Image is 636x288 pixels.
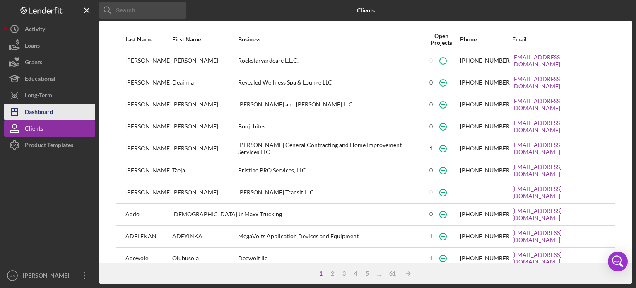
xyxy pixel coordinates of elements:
[460,167,511,174] div: [PHONE_NUMBER]
[4,104,95,120] button: Dashboard
[125,94,171,115] div: [PERSON_NAME]
[25,137,73,155] div: Product Templates
[4,267,95,284] button: MN[PERSON_NAME]
[238,36,423,43] div: Business
[350,270,361,277] div: 4
[125,138,171,159] div: [PERSON_NAME]
[460,57,511,64] div: [PHONE_NUMBER]
[4,70,95,87] button: Educational
[238,182,423,203] div: [PERSON_NAME] Transit LLC
[460,36,511,43] div: Phone
[125,51,171,71] div: [PERSON_NAME]
[172,204,237,225] div: [DEMOGRAPHIC_DATA]
[172,73,237,93] div: Deainna
[125,116,171,137] div: [PERSON_NAME]
[429,233,433,240] div: 1
[429,167,433,174] div: 0
[238,116,423,137] div: Bouji bites
[4,37,95,54] button: Loans
[4,137,95,153] button: Product Templates
[4,120,95,137] button: Clients
[238,248,423,269] div: Deewolt llc
[125,204,171,225] div: Addo
[4,87,95,104] button: Long-Term
[460,101,511,108] div: [PHONE_NUMBER]
[125,248,171,269] div: Adewole
[238,138,423,159] div: [PERSON_NAME] General Contracting and Home Improvement Services LLC
[429,57,433,64] div: 0
[4,21,95,37] button: Activity
[10,273,16,278] text: MN
[238,204,423,225] div: Jr Maxx Trucking
[460,233,511,240] div: [PHONE_NUMBER]
[125,182,171,203] div: [PERSON_NAME]
[172,182,237,203] div: [PERSON_NAME]
[25,37,40,56] div: Loans
[327,270,338,277] div: 2
[25,54,42,73] div: Grants
[25,21,45,39] div: Activity
[238,160,423,181] div: Pristine PRO Services, LLC
[429,79,433,86] div: 0
[125,160,171,181] div: [PERSON_NAME]
[512,54,606,67] a: [EMAIL_ADDRESS][DOMAIN_NAME]
[608,252,628,271] div: Open Intercom Messenger
[172,248,237,269] div: Olubusola
[460,145,511,152] div: [PHONE_NUMBER]
[429,123,433,130] div: 0
[172,116,237,137] div: [PERSON_NAME]
[512,98,606,111] a: [EMAIL_ADDRESS][DOMAIN_NAME]
[429,145,433,152] div: 1
[172,226,237,247] div: ADEYINKA
[512,76,606,89] a: [EMAIL_ADDRESS][DOMAIN_NAME]
[385,270,400,277] div: 61
[4,54,95,70] button: Grants
[460,255,511,261] div: [PHONE_NUMBER]
[172,51,237,71] div: [PERSON_NAME]
[125,73,171,93] div: [PERSON_NAME]
[25,70,55,89] div: Educational
[338,270,350,277] div: 3
[512,186,606,199] a: [EMAIL_ADDRESS][DOMAIN_NAME]
[424,33,460,46] div: Open Projects
[512,230,606,243] a: [EMAIL_ADDRESS][DOMAIN_NAME]
[512,36,606,43] div: Email
[373,270,385,277] div: ...
[125,36,171,43] div: Last Name
[512,164,606,177] a: [EMAIL_ADDRESS][DOMAIN_NAME]
[460,123,511,130] div: [PHONE_NUMBER]
[429,255,433,261] div: 1
[460,79,511,86] div: [PHONE_NUMBER]
[238,73,423,93] div: Revealed Wellness Spa & Lounge LLC
[238,226,423,247] div: MegaVolts Application Devices and Equipment
[429,189,433,196] div: 0
[512,252,606,265] a: [EMAIL_ADDRESS][DOMAIN_NAME]
[512,142,606,155] a: [EMAIL_ADDRESS][DOMAIN_NAME]
[361,270,373,277] div: 5
[238,51,423,71] div: Rockstaryardcare L.L.C.
[512,208,606,221] a: [EMAIL_ADDRESS][DOMAIN_NAME]
[429,211,433,218] div: 0
[512,120,606,133] a: [EMAIL_ADDRESS][DOMAIN_NAME]
[99,2,186,19] input: Search
[25,120,43,139] div: Clients
[357,7,375,14] b: Clients
[460,211,511,218] div: [PHONE_NUMBER]
[315,270,327,277] div: 1
[172,36,237,43] div: First Name
[21,267,75,286] div: [PERSON_NAME]
[238,94,423,115] div: [PERSON_NAME] and [PERSON_NAME] LLC
[172,160,237,181] div: Taeja
[172,94,237,115] div: [PERSON_NAME]
[25,87,52,106] div: Long-Term
[172,138,237,159] div: [PERSON_NAME]
[25,104,53,122] div: Dashboard
[125,226,171,247] div: ADELEKAN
